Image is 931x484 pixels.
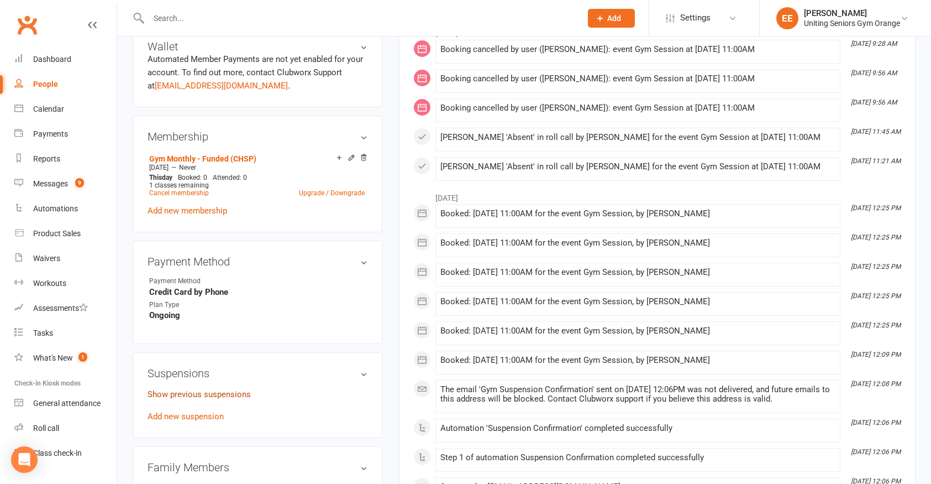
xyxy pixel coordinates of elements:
[804,8,900,18] div: [PERSON_NAME]
[145,11,574,26] input: Search...
[33,154,60,163] div: Reports
[14,391,117,416] a: General attendance kiosk mode
[14,147,117,171] a: Reports
[149,300,240,310] div: Plan Type
[148,131,367,143] h3: Membership
[33,55,71,64] div: Dashboard
[33,353,73,362] div: What's New
[440,385,835,404] div: The email 'Gym Suspension Confirmation' sent on [DATE] 12:06PM was not delivered, and future emai...
[851,292,901,300] i: [DATE] 12:25 PM
[149,189,209,197] a: Cancel membership
[146,174,175,181] div: day
[14,321,117,346] a: Tasks
[14,97,117,122] a: Calendar
[33,179,68,188] div: Messages
[33,424,59,433] div: Roll call
[14,72,117,97] a: People
[179,164,196,171] span: Never
[851,233,901,241] i: [DATE] 12:25 PM
[148,389,251,399] a: Show previous suspensions
[33,80,58,89] div: People
[14,221,117,246] a: Product Sales
[149,276,240,287] div: Payment Method
[33,449,82,457] div: Class check-in
[148,256,367,268] h3: Payment Method
[33,254,60,263] div: Waivers
[149,174,162,181] span: This
[149,164,169,171] span: [DATE]
[148,40,367,53] h3: Wallet
[33,204,78,213] div: Automations
[11,446,38,473] div: Open Intercom Messenger
[440,238,835,248] div: Booked: [DATE] 11:00AM for the event Gym Session, by [PERSON_NAME]
[440,326,835,336] div: Booked: [DATE] 11:00AM for the event Gym Session, by [PERSON_NAME]
[851,419,901,426] i: [DATE] 12:06 PM
[148,367,367,379] h3: Suspensions
[13,11,41,39] a: Clubworx
[33,329,53,337] div: Tasks
[14,246,117,271] a: Waivers
[776,7,798,29] div: EE
[440,424,835,433] div: Automation 'Suspension Confirmation' completed successfully
[440,162,835,171] div: [PERSON_NAME] 'Absent' in roll call by [PERSON_NAME] for the event Gym Session at [DATE] 11:00AM
[440,297,835,306] div: Booked: [DATE] 11:00AM for the event Gym Session, by [PERSON_NAME]
[149,310,367,320] strong: Ongoing
[33,279,66,288] div: Workouts
[851,351,901,358] i: [DATE] 12:09 PM
[75,178,84,188] span: 9
[804,18,900,28] div: Uniting Seniors Gym Orange
[14,346,117,371] a: What's New1
[413,186,901,204] li: [DATE]
[440,103,835,113] div: Booking cancelled by user ([PERSON_NAME]): event Gym Session at [DATE] 11:00AM
[78,352,87,362] span: 1
[149,154,256,163] a: Gym Monthly - Funded (CHSP)
[851,263,901,270] i: [DATE] 12:25 PM
[440,133,835,142] div: [PERSON_NAME] 'Absent' in roll call by [PERSON_NAME] for the event Gym Session at [DATE] 11:00AM
[14,122,117,147] a: Payments
[851,69,897,77] i: [DATE] 9:56 AM
[440,268,835,277] div: Booked: [DATE] 11:00AM for the event Gym Session, by [PERSON_NAME]
[851,321,901,329] i: [DATE] 12:25 PM
[588,9,635,28] button: Add
[607,14,621,23] span: Add
[148,206,227,216] a: Add new membership
[14,196,117,221] a: Automations
[14,47,117,72] a: Dashboard
[299,189,365,197] a: Upgrade / Downgrade
[14,441,117,466] a: Class kiosk mode
[148,54,363,91] no-payment-system: Automated Member Payments are not yet enabled for your account. To find out more, contact Clubwor...
[148,412,224,421] a: Add new suspension
[14,271,117,296] a: Workouts
[33,105,64,113] div: Calendar
[851,98,897,106] i: [DATE] 9:56 AM
[33,229,81,238] div: Product Sales
[851,204,901,212] i: [DATE] 12:25 PM
[440,356,835,365] div: Booked: [DATE] 11:00AM for the event Gym Session, by [PERSON_NAME]
[149,181,209,189] span: 1 classes remaining
[146,163,367,172] div: —
[14,296,117,321] a: Assessments
[213,174,247,181] span: Attended: 0
[440,74,835,84] div: Booking cancelled by user ([PERSON_NAME]): event Gym Session at [DATE] 11:00AM
[14,171,117,196] a: Messages 9
[851,157,901,165] i: [DATE] 11:21 AM
[149,287,367,297] strong: Credit Card by Phone
[440,453,835,462] div: Step 1 of automation Suspension Confirmation completed successfully
[851,380,901,388] i: [DATE] 12:08 PM
[14,416,117,441] a: Roll call
[680,6,711,30] span: Settings
[851,448,901,456] i: [DATE] 12:06 PM
[851,40,897,48] i: [DATE] 9:28 AM
[33,129,68,138] div: Payments
[178,174,207,181] span: Booked: 0
[155,81,288,91] a: [EMAIL_ADDRESS][DOMAIN_NAME]
[440,209,835,218] div: Booked: [DATE] 11:00AM for the event Gym Session, by [PERSON_NAME]
[33,399,101,408] div: General attendance
[851,128,901,136] i: [DATE] 11:45 AM
[440,45,835,54] div: Booking cancelled by user ([PERSON_NAME]): event Gym Session at [DATE] 11:00AM
[148,461,367,473] h3: Family Members
[33,304,88,313] div: Assessments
